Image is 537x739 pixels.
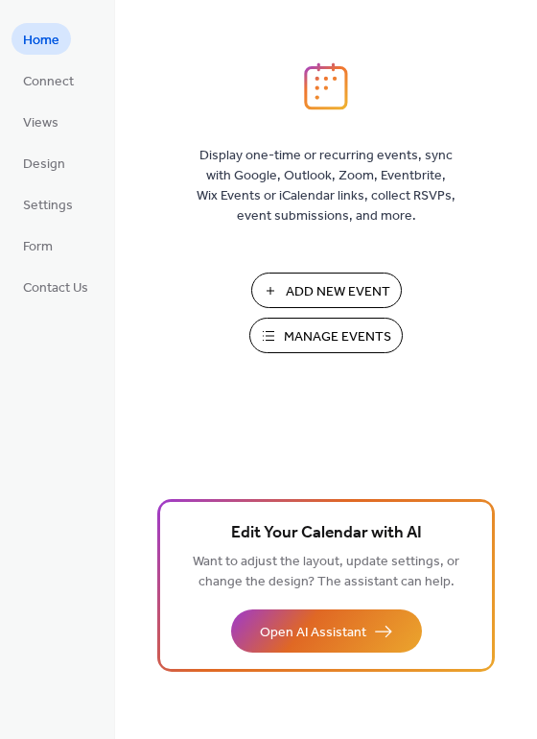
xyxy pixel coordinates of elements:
[23,237,53,257] span: Form
[12,188,84,220] a: Settings
[231,609,422,653] button: Open AI Assistant
[304,62,348,110] img: logo_icon.svg
[249,318,403,353] button: Manage Events
[286,282,390,302] span: Add New Event
[12,23,71,55] a: Home
[12,229,64,261] a: Form
[23,31,59,51] span: Home
[193,549,459,595] span: Want to adjust the layout, update settings, or change the design? The assistant can help.
[23,72,74,92] span: Connect
[12,271,100,302] a: Contact Us
[12,106,70,137] a: Views
[260,623,366,643] span: Open AI Assistant
[12,64,85,96] a: Connect
[12,147,77,179] a: Design
[23,113,58,133] span: Views
[231,520,422,547] span: Edit Your Calendar with AI
[197,146,455,226] span: Display one-time or recurring events, sync with Google, Outlook, Zoom, Eventbrite, Wix Events or ...
[23,155,65,175] span: Design
[284,327,391,347] span: Manage Events
[251,273,402,308] button: Add New Event
[23,278,88,298] span: Contact Us
[23,196,73,216] span: Settings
